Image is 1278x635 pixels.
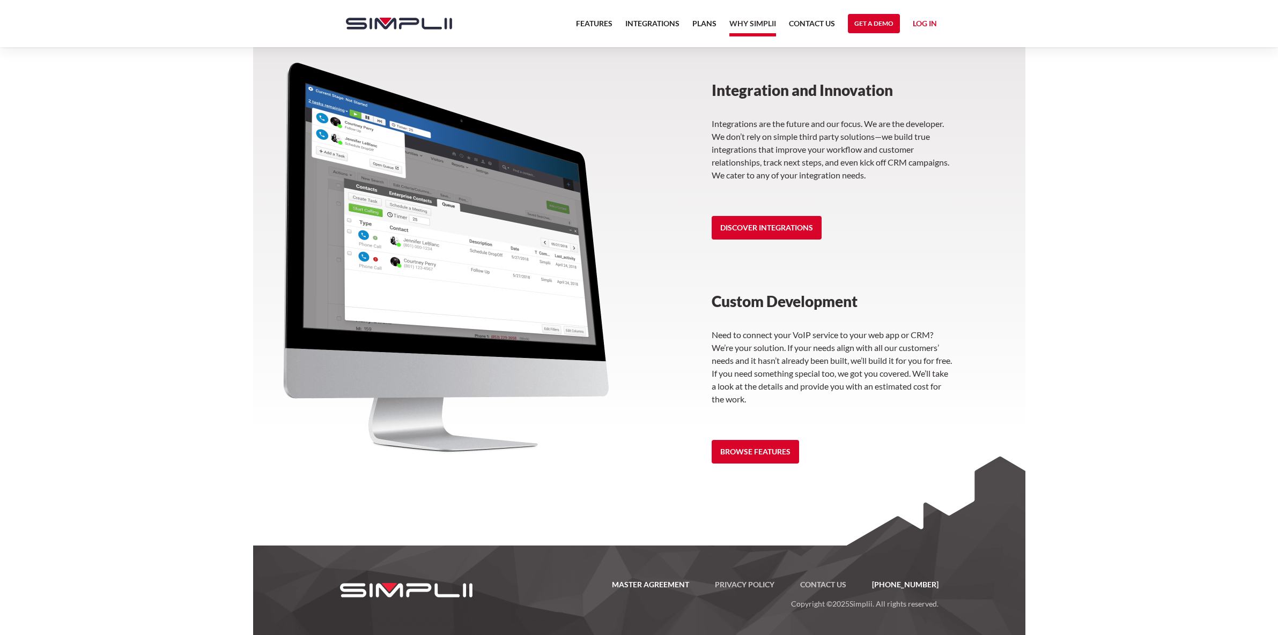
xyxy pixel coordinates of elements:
a: Contact US [789,17,835,36]
img: Simplii [346,18,452,29]
p: Integrations are the future and our focus. We are the developer. We don’t rely on simple third pa... [712,117,953,182]
a: [PHONE_NUMBER] [859,578,939,591]
a: Plans [692,17,716,36]
p: Copyright © Simplii. All rights reserved. [492,591,939,610]
a: Get a Demo [848,14,900,33]
a: Browse Features [712,440,799,464]
p: Need to connect your VoIP service to your web app or CRM? We’re your solution. If your needs alig... [712,328,953,406]
span: 2025 [832,599,849,608]
h3: Custom Development [712,293,953,309]
a: Features [576,17,612,36]
a: Log in [913,17,937,33]
a: Privacy Policy [702,578,787,591]
a: Integrations [625,17,679,36]
h3: Integration and Innovation [712,82,953,98]
a: Contact US [787,578,859,591]
a: Master Agreement [599,578,702,591]
a: Discover Integrations [712,216,822,240]
a: Why Simplii [729,17,776,36]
